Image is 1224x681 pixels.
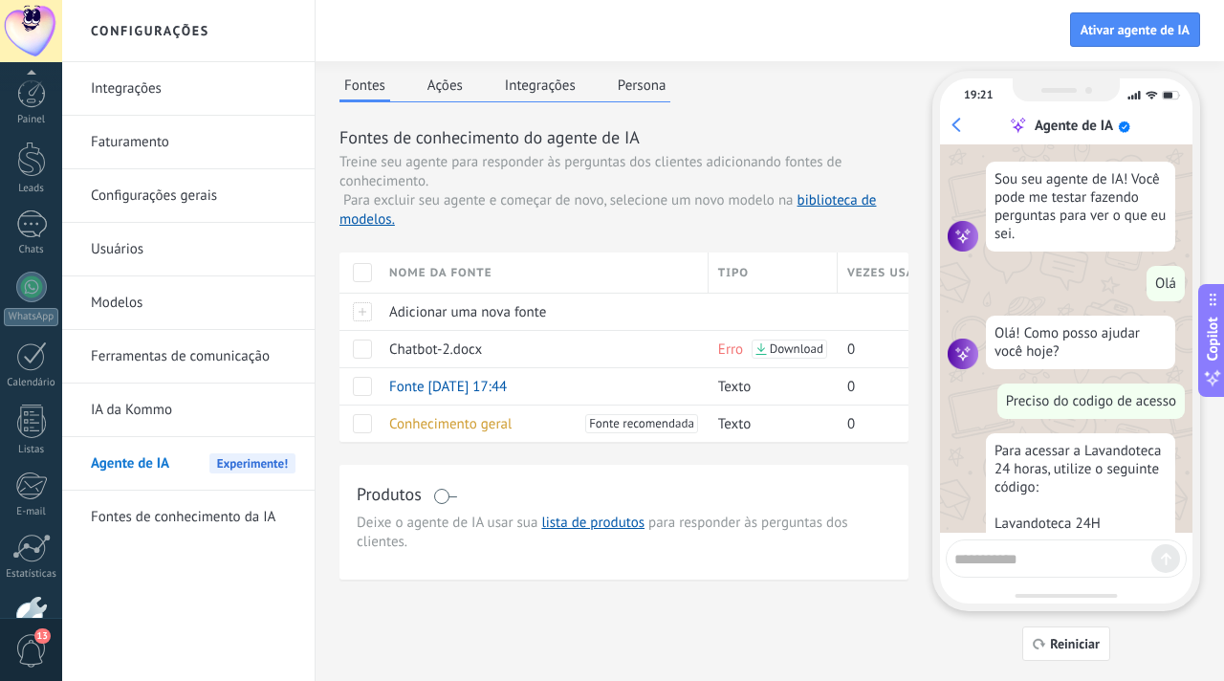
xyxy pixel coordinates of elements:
span: Adicionar uma nova fonte [389,303,546,321]
div: Olá! Como posso ajudar você hoje? [986,316,1175,369]
div: Listas [4,444,59,456]
a: biblioteca de modelos. [339,191,876,229]
img: agent icon [948,221,978,252]
span: Texto [718,415,751,433]
span: Fonte [DATE] 17:44 [389,378,507,396]
li: IA da Kommo [62,384,315,437]
span: Agente de IA [91,437,169,491]
div: 0 [838,331,952,367]
button: Reiniciar [1022,626,1110,661]
span: 0 [847,378,855,396]
span: Download [770,342,823,356]
li: Faturamento [62,116,315,169]
button: Ações [423,71,468,99]
div: Chats [4,244,59,256]
div: Estatísticas [4,568,59,581]
span: Texto [718,378,751,396]
h3: Fontes de conhecimento do agente de IA [339,125,908,149]
h3: Produtos [357,482,422,506]
a: Modelos [91,276,295,330]
div: Texto [709,368,828,405]
span: Ativar agente de IA [1081,23,1190,36]
button: Persona [613,71,671,99]
div: Erro [709,331,828,367]
li: Integrações [62,62,315,116]
span: Chatbot-2.docx [389,340,482,359]
button: Fontes [339,71,390,102]
span: Fonte recomendada [589,414,694,433]
div: Chatbot-2.docx [380,331,699,367]
div: WhatsApp [4,308,58,326]
button: Ativar agente de IA [1070,12,1200,47]
li: Fontes de conhecimento da IA [62,491,315,543]
span: Erro [718,340,743,359]
div: Fonte 11/10/2025 17:44 [380,368,699,405]
div: 0 [838,368,952,405]
li: Usuários [62,223,315,276]
div: Nome da fonte [380,253,708,293]
span: 13 [34,628,51,644]
div: Olá [1147,266,1185,301]
div: 19:21 [964,88,993,102]
span: Copilot [1203,318,1222,362]
div: Sou seu agente de IA! Você pode me testar fazendo perguntas para ver o que eu sei. [986,162,1175,252]
span: Conhecimento geral [389,415,512,433]
span: Deixe o agente de IA usar sua para responder às perguntas dos clientes. [357,514,891,552]
a: Usuários [91,223,295,276]
div: Painel [4,114,59,126]
div: 0 [838,406,952,442]
div: Leads [4,183,59,195]
div: Preciso do codigo de acesso [997,384,1185,419]
a: Integrações [91,62,295,116]
a: Fontes de conhecimento da IA [91,491,295,544]
span: Treine seu agente para responder às perguntas dos clientes adicionando fontes de conhecimento. [339,153,908,191]
a: Agente de IAExperimente! [91,437,295,491]
div: E-mail [4,506,59,518]
span: 0 [847,415,855,433]
li: Ferramentas de comunicação [62,330,315,384]
span: Reiniciar [1050,637,1100,650]
div: Tipo [709,253,837,293]
li: Agente de IA [62,437,315,491]
a: lista de produtos [541,514,645,532]
button: Integrações [500,71,580,99]
div: Calendário [4,377,59,389]
li: Configurações gerais [62,169,315,223]
img: agent icon [948,339,978,369]
div: Texto [709,406,828,442]
a: Faturamento [91,116,295,169]
div: Conhecimento geral [380,406,699,442]
span: 0 [847,340,855,359]
div: Vezes usado [838,253,967,293]
a: IA da Kommo [91,384,295,437]
span: Experimente! [209,453,295,473]
a: Configurações gerais [91,169,295,223]
div: Agente de IA [1035,117,1113,135]
span: Para excluir seu agente e começar de novo, selecione um novo modelo na [339,191,876,229]
a: Ferramentas de comunicação [91,330,295,384]
li: Modelos [62,276,315,330]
